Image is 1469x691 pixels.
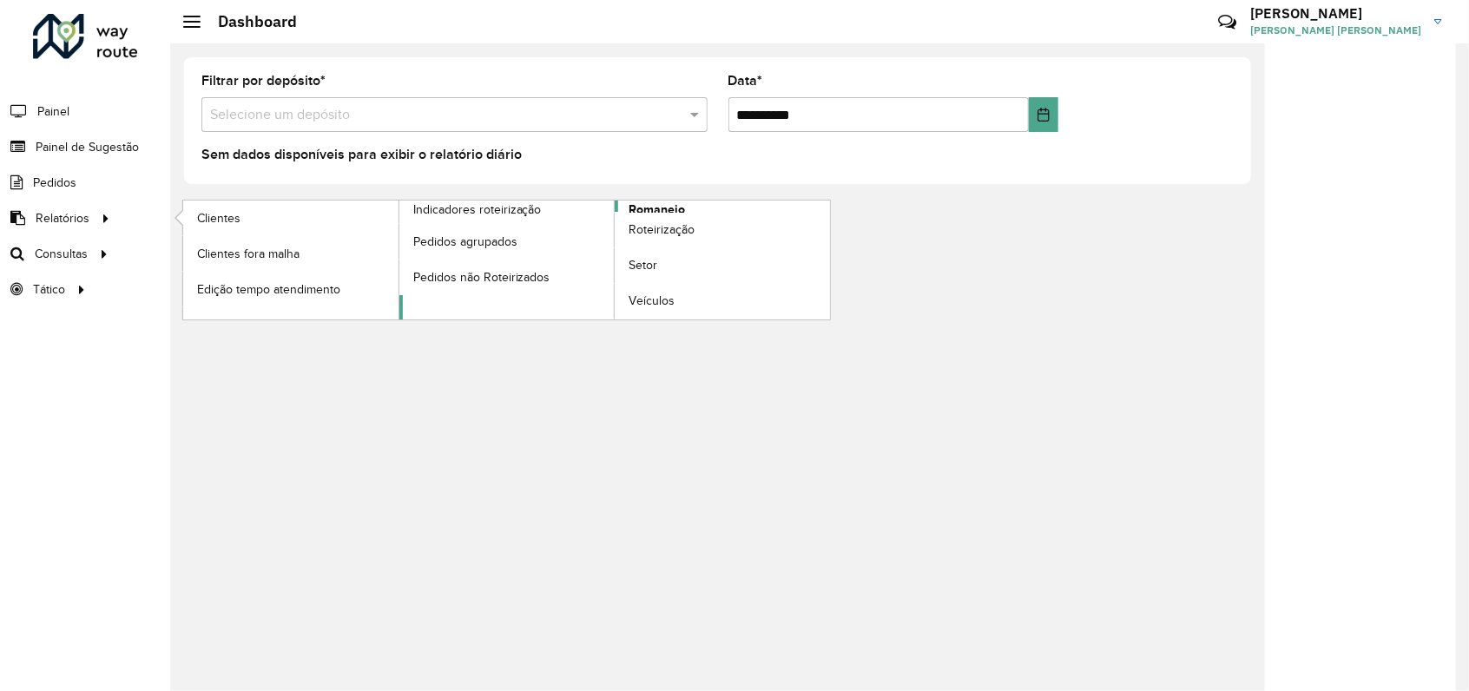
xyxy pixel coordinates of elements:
[413,233,517,251] span: Pedidos agrupados
[36,138,139,156] span: Painel de Sugestão
[201,12,297,31] h2: Dashboard
[197,245,300,263] span: Clientes fora malha
[629,201,685,219] span: Romaneio
[629,256,657,274] span: Setor
[629,220,695,239] span: Roteirização
[197,280,340,299] span: Edição tempo atendimento
[399,260,615,294] a: Pedidos não Roteirizados
[399,224,615,259] a: Pedidos agrupados
[1029,97,1058,132] button: Choose Date
[183,201,399,235] a: Clientes
[201,70,326,91] label: Filtrar por depósito
[615,248,830,283] a: Setor
[183,236,399,271] a: Clientes fora malha
[201,144,522,165] label: Sem dados disponíveis para exibir o relatório diário
[33,280,65,299] span: Tático
[1209,3,1246,41] a: Contato Rápido
[37,102,69,121] span: Painel
[33,174,76,192] span: Pedidos
[629,292,675,310] span: Veículos
[615,213,830,247] a: Roteirização
[197,209,240,227] span: Clientes
[413,268,550,286] span: Pedidos não Roteirizados
[183,201,615,319] a: Indicadores roteirização
[413,201,542,219] span: Indicadores roteirização
[1250,5,1421,22] h3: [PERSON_NAME]
[36,209,89,227] span: Relatórios
[728,70,763,91] label: Data
[399,201,831,319] a: Romaneio
[615,284,830,319] a: Veículos
[1250,23,1421,38] span: [PERSON_NAME] [PERSON_NAME]
[183,272,399,306] a: Edição tempo atendimento
[35,245,88,263] span: Consultas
